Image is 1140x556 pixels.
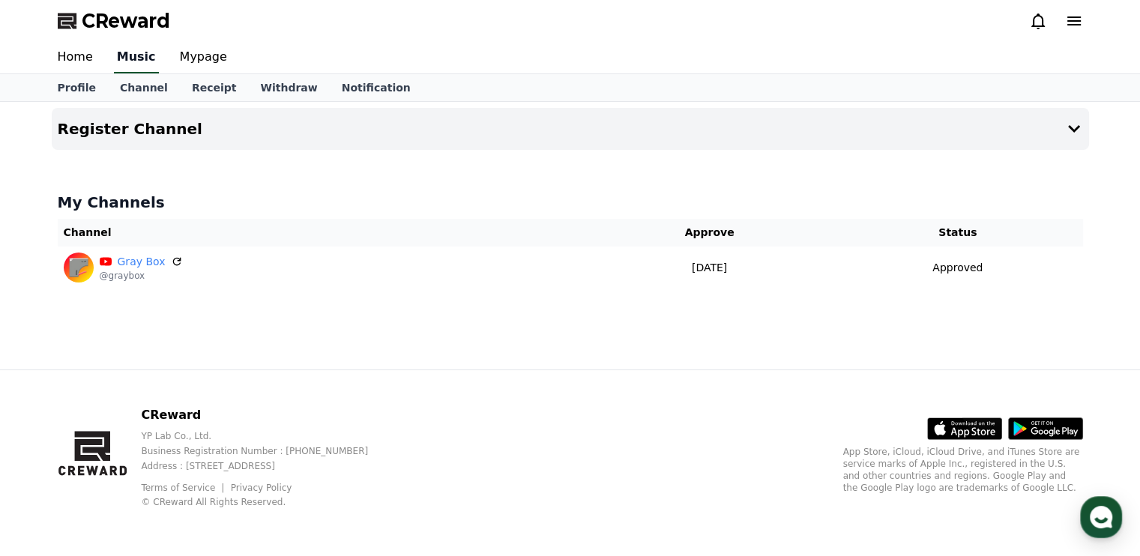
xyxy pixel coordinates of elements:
[58,219,587,247] th: Channel
[99,432,193,469] a: Messages
[141,460,392,472] p: Address : [STREET_ADDRESS]
[586,219,833,247] th: Approve
[124,455,169,467] span: Messages
[141,430,392,442] p: YP Lab Co., Ltd.
[82,9,170,33] span: CReward
[64,253,94,282] img: Gray Box
[118,254,166,270] a: Gray Box
[58,9,170,33] a: CReward
[38,454,64,466] span: Home
[141,496,392,508] p: © CReward All Rights Reserved.
[141,483,226,493] a: Terms of Service
[193,432,288,469] a: Settings
[833,219,1082,247] th: Status
[168,42,239,73] a: Mypage
[330,74,423,101] a: Notification
[932,260,983,276] p: Approved
[108,74,180,101] a: Channel
[100,270,184,282] p: @graybox
[222,454,259,466] span: Settings
[141,445,392,457] p: Business Registration Number : [PHONE_NUMBER]
[4,432,99,469] a: Home
[248,74,329,101] a: Withdraw
[46,74,108,101] a: Profile
[592,260,827,276] p: [DATE]
[231,483,292,493] a: Privacy Policy
[843,446,1083,494] p: App Store, iCloud, iCloud Drive, and iTunes Store are service marks of Apple Inc., registered in ...
[141,406,392,424] p: CReward
[180,74,249,101] a: Receipt
[52,108,1089,150] button: Register Channel
[114,42,159,73] a: Music
[58,192,1083,213] h4: My Channels
[46,42,105,73] a: Home
[58,121,202,137] h4: Register Channel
